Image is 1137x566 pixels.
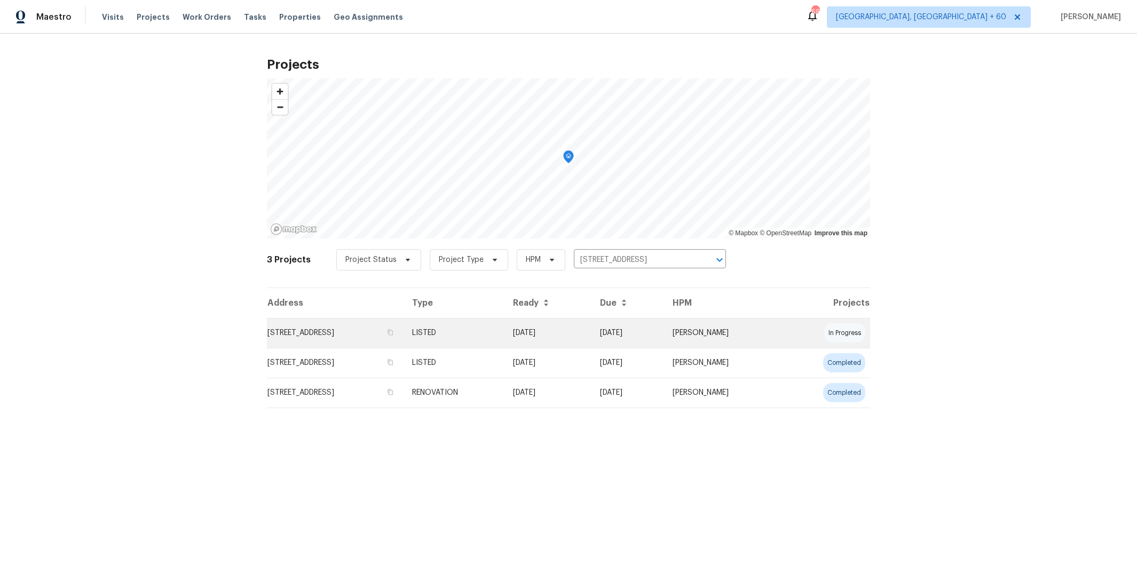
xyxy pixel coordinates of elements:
th: Address [267,288,404,318]
td: Acq COE 2025-02-12T00:00:00.000Z [504,378,591,408]
button: Copy Address [385,357,395,367]
button: Zoom out [272,99,288,115]
td: [STREET_ADDRESS] [267,378,404,408]
td: [PERSON_NAME] [664,348,781,378]
h2: 3 Projects [267,254,311,265]
td: [DATE] [504,348,591,378]
canvas: Map [267,78,870,238]
h2: Projects [267,59,870,70]
td: [DATE] [591,378,664,408]
span: HPM [526,254,541,265]
th: Due [591,288,664,318]
span: Maestro [36,12,72,22]
a: Improve this map [815,229,867,237]
th: Type [404,288,504,318]
a: OpenStreetMap [760,229,811,237]
input: Search projects [574,252,696,268]
button: Copy Address [385,328,395,337]
span: [GEOGRAPHIC_DATA], [GEOGRAPHIC_DATA] + 60 [836,12,1006,22]
span: Projects [137,12,170,22]
button: Zoom in [272,84,288,99]
button: Copy Address [385,387,395,397]
span: Project Type [439,254,484,265]
td: [STREET_ADDRESS] [267,318,404,348]
span: Visits [102,12,124,22]
a: Mapbox [729,229,758,237]
td: LISTED [404,348,504,378]
div: in progress [824,323,865,342]
td: [PERSON_NAME] [664,318,781,348]
span: [PERSON_NAME] [1056,12,1121,22]
td: [STREET_ADDRESS] [267,348,404,378]
div: 690 [811,6,819,17]
th: Projects [781,288,871,318]
td: RENOVATION [404,378,504,408]
td: [DATE] [591,348,664,378]
span: Tasks [244,13,266,21]
div: completed [823,353,865,372]
span: Properties [279,12,321,22]
span: Geo Assignments [334,12,403,22]
td: [DATE] [591,318,664,348]
a: Mapbox homepage [270,223,317,235]
div: Map marker [563,150,574,167]
button: Open [712,252,727,267]
th: Ready [504,288,591,318]
td: LISTED [404,318,504,348]
span: Work Orders [183,12,231,22]
td: [PERSON_NAME] [664,378,781,408]
div: completed [823,383,865,402]
th: HPM [664,288,781,318]
td: [DATE] [504,318,591,348]
span: Zoom out [272,100,288,115]
span: Project Status [345,254,397,265]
